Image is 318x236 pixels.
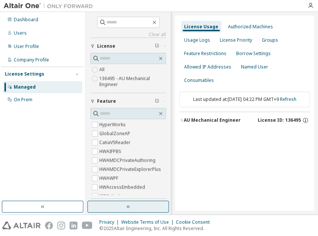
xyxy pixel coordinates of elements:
div: Allowed IP Addresses [184,64,231,70]
span: Clear filter [155,43,159,49]
div: AU Mechanical Engineer [184,117,241,123]
img: linkedin.svg [70,221,77,229]
img: youtube.svg [82,221,93,229]
div: Authorized Machines [228,24,273,30]
label: HyperWorks [99,120,127,129]
a: Clear all [90,32,166,38]
button: AU Mechanical EngineerLicense ID: 136495 [179,112,310,128]
label: CatiaV5Reader [99,138,132,147]
div: License Settings [5,71,44,77]
label: HWActivate [99,192,125,201]
label: All [99,65,106,74]
button: Only my usage [90,199,166,215]
div: User Profile [14,44,39,50]
div: Users [14,30,27,36]
label: GlobalZoneAP [99,129,132,138]
div: Usage Logs [184,37,210,43]
div: Groups [262,37,278,43]
label: HWAWPF [99,174,120,183]
a: Refresh [280,96,296,102]
div: Borrow Settings [236,51,271,57]
label: HWAccessEmbedded [99,183,147,192]
label: 136495 - AU Mechanical Engineer [99,74,166,89]
div: License Priority [220,37,252,43]
label: HWAMDCPrivateAuthoring [99,156,157,165]
img: Altair One [4,2,97,10]
div: License Usage [184,24,218,30]
p: © 2025 Altair Engineering, Inc. All Rights Reserved. [99,225,214,232]
label: HWAIFPBS [99,147,123,156]
div: Feature Restrictions [184,51,227,57]
img: altair_logo.svg [2,221,41,229]
div: Named User [241,64,268,70]
span: License [97,43,115,49]
div: Consumables [184,77,214,83]
div: Company Profile [14,57,49,63]
div: Cookie Consent [176,219,214,225]
div: Website Terms of Use [121,219,176,225]
label: HWAMDCPrivateExplorerPlus [99,165,163,174]
button: License [90,38,166,54]
div: Managed [14,84,36,90]
div: Dashboard [14,17,38,23]
div: Last updated at: [DATE] 04:22 PM GMT+9 [179,92,310,107]
span: License ID: 136495 [258,117,301,123]
span: Feature [97,98,116,104]
img: instagram.svg [57,221,65,229]
div: On Prem [14,97,32,103]
button: Feature [90,93,166,109]
img: facebook.svg [45,221,53,229]
div: Privacy [99,219,121,225]
span: Clear filter [155,98,159,104]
